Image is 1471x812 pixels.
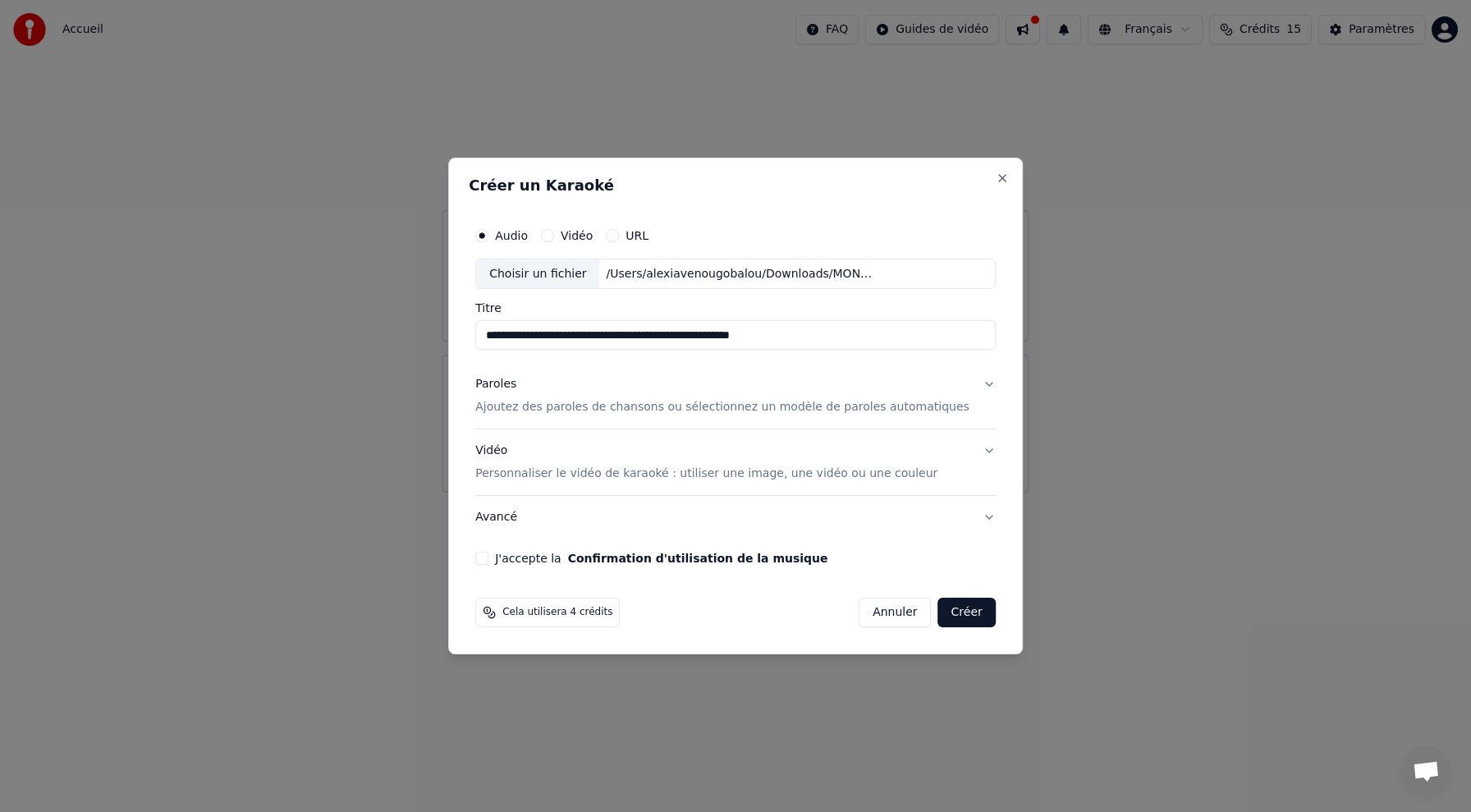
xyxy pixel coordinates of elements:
button: Annuler [859,598,931,627]
button: Avancé [475,496,996,539]
label: URL [626,230,648,241]
button: ParolesAjoutez des paroles de chansons ou sélectionnez un modèle de paroles automatiques [475,364,996,429]
div: Paroles [475,377,516,393]
div: /Users/alexiavenougobalou/Downloads/MONTAGE [PERSON_NAME]/[PERSON_NAME] - Le chanteur - Version I... [600,266,879,282]
p: Ajoutez des paroles de chansons ou sélectionnez un modèle de paroles automatiques [475,400,969,416]
div: Choisir un fichier [476,259,599,289]
button: J'accepte la [568,553,828,564]
label: Vidéo [561,230,593,241]
h2: Créer un Karaoké [469,178,1002,193]
div: Vidéo [475,443,937,483]
label: Audio [495,230,528,241]
button: Créer [938,598,996,627]
span: Cela utilisera 4 crédits [502,606,612,619]
label: J'accepte la [495,553,827,564]
p: Personnaliser le vidéo de karaoké : utiliser une image, une vidéo ou une couleur [475,466,937,482]
label: Titre [475,303,996,314]
button: VidéoPersonnaliser le vidéo de karaoké : utiliser une image, une vidéo ou une couleur [475,430,996,496]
